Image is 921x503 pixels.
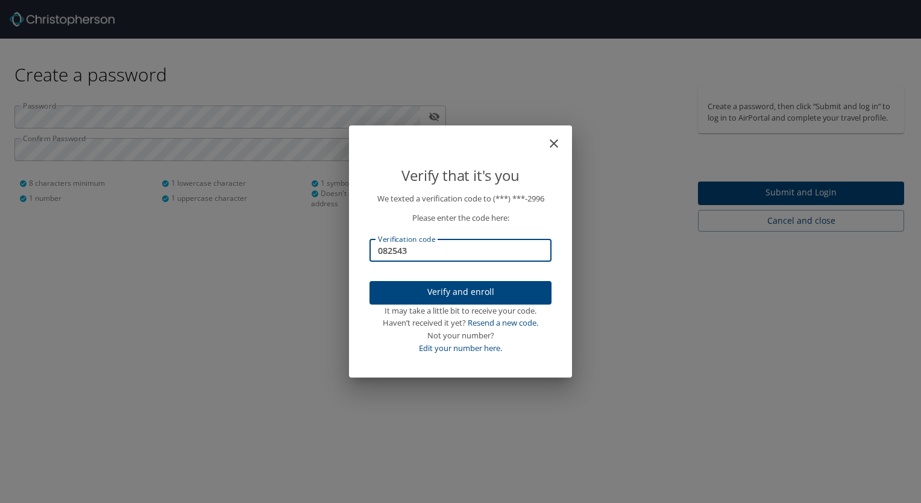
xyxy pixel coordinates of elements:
[468,317,538,328] a: Resend a new code.
[369,192,552,205] p: We texted a verification code to (***) ***- 2996
[379,285,542,300] span: Verify and enroll
[369,164,552,187] p: Verify that it's you
[369,329,552,342] div: Not your number?
[553,130,567,145] button: close
[369,212,552,224] p: Please enter the code here:
[369,317,552,329] div: Haven’t received it yet?
[369,305,552,317] div: It may take a little bit to receive your code.
[369,281,552,305] button: Verify and enroll
[419,343,502,353] a: Edit your number here.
